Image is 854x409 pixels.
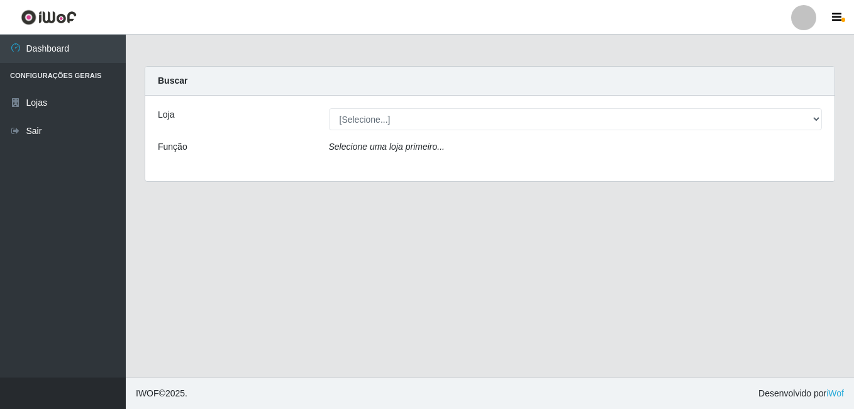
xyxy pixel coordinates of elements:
[329,142,445,152] i: Selecione uma loja primeiro...
[136,387,187,400] span: © 2025 .
[158,108,174,121] label: Loja
[136,388,159,398] span: IWOF
[758,387,844,400] span: Desenvolvido por
[158,140,187,154] label: Função
[21,9,77,25] img: CoreUI Logo
[826,388,844,398] a: iWof
[158,76,187,86] strong: Buscar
